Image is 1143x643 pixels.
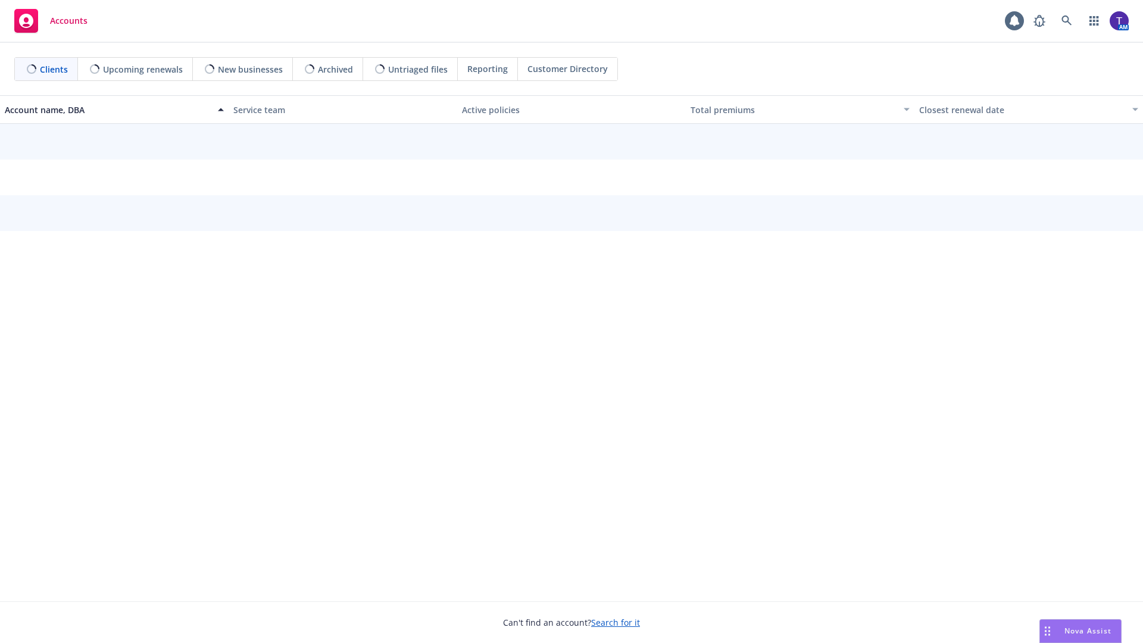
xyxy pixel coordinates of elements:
a: Report a Bug [1028,9,1051,33]
span: New businesses [218,63,283,76]
span: Customer Directory [527,63,608,75]
button: Service team [229,95,457,124]
span: Archived [318,63,353,76]
button: Nova Assist [1039,619,1122,643]
button: Closest renewal date [914,95,1143,124]
span: Can't find an account? [503,616,640,629]
a: Switch app [1082,9,1106,33]
a: Search for it [591,617,640,628]
img: photo [1110,11,1129,30]
button: Active policies [457,95,686,124]
button: Total premiums [686,95,914,124]
span: Upcoming renewals [103,63,183,76]
span: Untriaged files [388,63,448,76]
div: Total premiums [691,104,897,116]
div: Service team [233,104,452,116]
a: Search [1055,9,1079,33]
a: Accounts [10,4,92,38]
div: Closest renewal date [919,104,1125,116]
span: Nova Assist [1064,626,1111,636]
span: Reporting [467,63,508,75]
div: Drag to move [1040,620,1055,642]
span: Accounts [50,16,88,26]
span: Clients [40,63,68,76]
div: Account name, DBA [5,104,211,116]
div: Active policies [462,104,681,116]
